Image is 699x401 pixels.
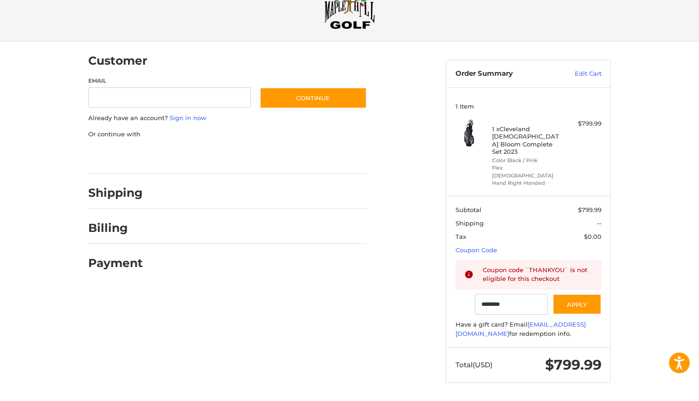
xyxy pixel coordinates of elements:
[578,206,602,213] span: $799.99
[597,219,602,227] span: --
[88,54,147,68] h2: Customer
[456,233,466,240] span: Tax
[492,125,563,155] h4: 1 x Cleveland [DEMOGRAPHIC_DATA] Bloom Complete Set 2023
[456,321,586,337] a: [EMAIL_ADDRESS][DOMAIN_NAME]
[456,360,492,369] span: Total (USD)
[492,157,563,164] li: Color Black / Pink
[88,130,367,139] p: Or continue with
[88,186,143,200] h2: Shipping
[555,69,602,79] a: Edit Cart
[88,77,251,85] label: Email
[456,206,481,213] span: Subtotal
[242,148,311,164] iframe: PayPal-venmo
[170,114,207,122] a: Sign in now
[456,103,602,110] h3: 1 Item
[456,320,602,338] div: Have a gift card? Email for redemption info.
[492,164,563,179] li: Flex [DEMOGRAPHIC_DATA]
[164,148,233,164] iframe: PayPal-paylater
[88,221,142,235] h2: Billing
[456,246,497,254] a: Coupon Code
[623,376,699,401] iframe: Google Customer Reviews
[492,179,563,187] li: Hand Right-Handed
[565,119,602,128] div: $799.99
[475,294,548,315] input: Gift Certificate or Coupon Code
[260,87,367,109] button: Continue
[88,114,367,123] p: Already have an account?
[456,69,555,79] h3: Order Summary
[584,233,602,240] span: $0.00
[553,294,602,315] button: Apply
[456,219,484,227] span: Shipping
[85,148,155,164] iframe: PayPal-paypal
[88,256,143,270] h2: Payment
[545,356,602,373] span: $799.99
[483,266,593,284] div: Coupon code `THANKYOU` is not eligible for this checkout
